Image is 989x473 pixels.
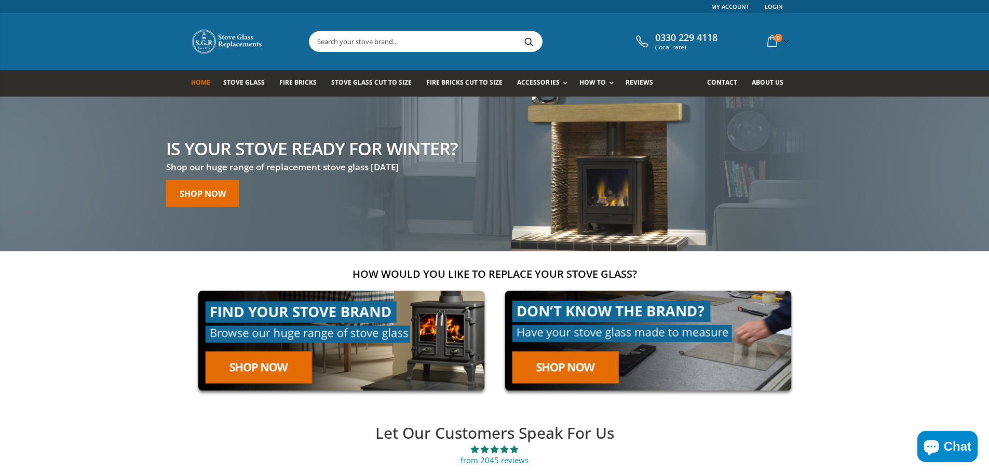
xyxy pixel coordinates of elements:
[309,32,658,51] input: Search your stove brand...
[774,34,782,42] span: 0
[191,70,218,97] a: Home
[191,78,210,87] span: Home
[707,70,745,97] a: Contact
[166,139,457,157] h2: Is your stove ready for winter?
[426,70,510,97] a: Fire Bricks Cut To Size
[191,29,264,55] img: Stove Glass Replacement
[633,32,717,51] a: 0330 229 4118 (local rate)
[460,455,529,465] a: from 2045 reviews
[517,70,572,97] a: Accessories
[279,70,324,97] a: Fire Bricks
[498,283,798,398] img: made-to-measure-cta_2cd95ceb-d519-4648-b0cf-d2d338fdf11f.jpg
[426,78,503,87] span: Fire Bricks Cut To Size
[655,32,717,44] span: 0330 229 4118
[331,70,419,97] a: Stove Glass Cut To Size
[187,444,802,466] a: 4.89 stars from 2045 reviews
[914,431,981,465] inbox-online-store-chat: Shopify online store chat
[166,180,239,207] a: Shop now
[187,444,802,455] span: 4.89 stars
[579,70,619,97] a: How To
[518,32,541,51] button: Search
[191,267,798,281] h2: How would you like to replace your stove glass?
[752,78,783,87] span: About us
[752,70,791,97] a: About us
[763,31,791,51] a: 0
[517,78,559,87] span: Accessories
[626,70,661,97] a: Reviews
[579,78,606,87] span: How To
[166,161,457,173] h3: Shop our huge range of replacement stove glass [DATE]
[223,70,273,97] a: Stove Glass
[655,44,717,51] span: (local rate)
[331,78,412,87] span: Stove Glass Cut To Size
[626,78,653,87] span: Reviews
[223,78,265,87] span: Stove Glass
[279,78,317,87] span: Fire Bricks
[187,423,802,444] h2: Let Our Customers Speak For Us
[707,78,737,87] span: Contact
[191,283,492,398] img: find-your-brand-cta_9b334d5d-5c94-48ed-825f-d7972bbdebd0.jpg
